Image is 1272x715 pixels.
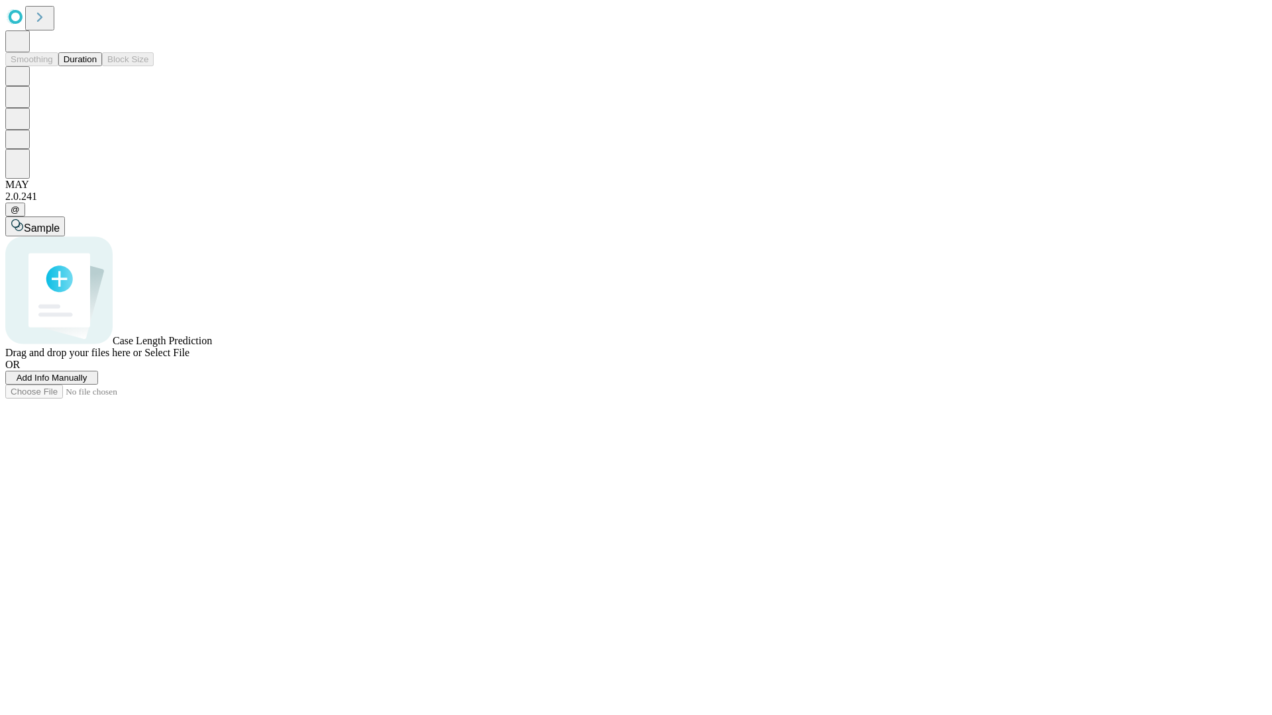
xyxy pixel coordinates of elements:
[5,179,1267,191] div: MAY
[24,222,60,234] span: Sample
[5,359,20,370] span: OR
[11,205,20,215] span: @
[102,52,154,66] button: Block Size
[5,347,142,358] span: Drag and drop your files here or
[144,347,189,358] span: Select File
[58,52,102,66] button: Duration
[113,335,212,346] span: Case Length Prediction
[5,191,1267,203] div: 2.0.241
[5,371,98,385] button: Add Info Manually
[5,203,25,216] button: @
[17,373,87,383] span: Add Info Manually
[5,52,58,66] button: Smoothing
[5,216,65,236] button: Sample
